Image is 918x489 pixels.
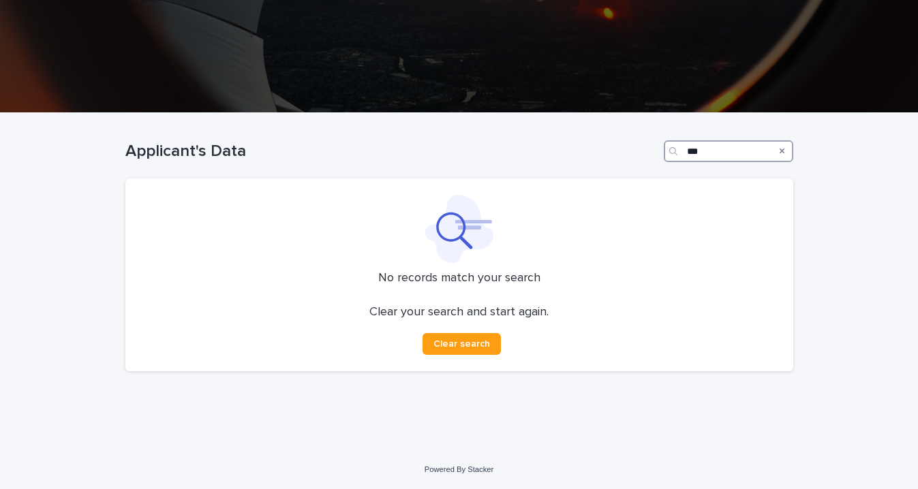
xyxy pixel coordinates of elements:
[125,142,658,161] h1: Applicant's Data
[142,271,777,286] p: No records match your search
[664,140,793,162] input: Search
[369,305,549,320] p: Clear your search and start again.
[423,333,501,355] button: Clear search
[433,339,490,349] span: Clear search
[425,465,493,473] a: Powered By Stacker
